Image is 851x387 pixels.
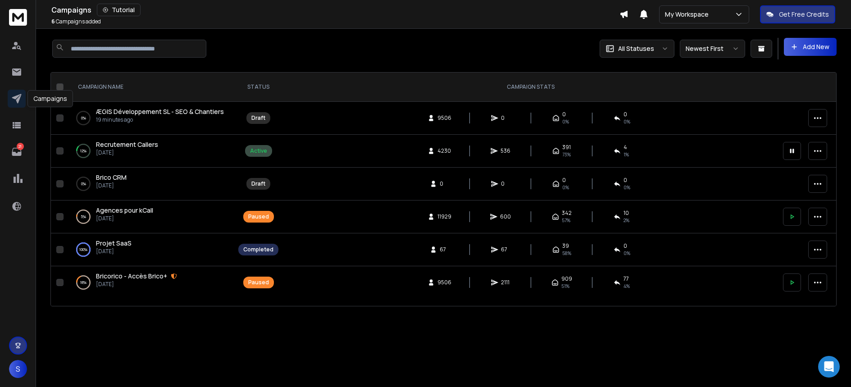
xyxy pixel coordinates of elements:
button: Tutorial [97,4,141,16]
span: 909 [561,275,572,282]
th: CAMPAIGN STATS [284,73,778,102]
span: Projet SaaS [96,239,132,247]
a: Agences pour kCall [96,206,153,215]
span: 11929 [437,213,451,220]
span: 0 [562,111,566,118]
a: Recrutement Callers [96,140,158,149]
span: 391 [562,144,571,151]
a: Bricorico - Accès Brico+ [96,272,167,281]
span: Brico CRM [96,173,127,182]
span: 1 % [623,151,629,158]
span: 0 [501,180,510,187]
td: 18%Bricorico - Accès Brico+[DATE] [67,266,233,299]
span: 2 % [623,217,629,224]
span: 0 [501,114,510,122]
div: Campaigns [51,4,619,16]
p: My Workspace [665,10,712,19]
span: Bricorico - Accès Brico+ [96,272,167,280]
span: 2111 [501,279,510,286]
span: Agences pour kCall [96,206,153,214]
span: 0 [562,177,566,184]
span: 342 [562,209,572,217]
td: 100%Projet SaaS[DATE] [67,233,233,266]
span: 67 [501,246,510,253]
a: Projet SaaS [96,239,132,248]
div: Open Intercom Messenger [818,356,840,378]
a: ÆGIS Développement SL - SEO & Chantiers [96,107,224,116]
p: All Statuses [618,44,654,53]
span: 77 [623,275,629,282]
p: 19 minutes ago [96,116,224,123]
p: [DATE] [96,248,132,255]
span: 10 [623,209,629,217]
span: 0 [440,180,449,187]
p: Get Free Credits [779,10,829,19]
button: S [9,360,27,378]
p: 5 % [81,212,86,221]
span: 4 % [623,282,630,290]
span: 0 [623,111,627,118]
p: [DATE] [96,215,153,222]
p: 18 % [80,278,86,287]
button: Add New [784,38,837,56]
span: 4 [623,144,627,151]
a: Brico CRM [96,173,127,182]
p: Campaigns added [51,18,101,25]
span: 0 [623,242,627,250]
span: 39 [562,242,569,250]
span: 57 % [562,217,570,224]
span: 73 % [562,151,571,158]
span: 0% [623,118,630,125]
span: 9506 [437,279,451,286]
p: 0 % [81,114,86,123]
button: Newest First [680,40,745,58]
span: 600 [500,213,511,220]
a: 21 [8,143,26,161]
span: 9506 [437,114,451,122]
td: 5%Agences pour kCall[DATE] [67,200,233,233]
button: Get Free Credits [760,5,835,23]
span: 0% [562,118,569,125]
div: Completed [243,246,273,253]
th: CAMPAIGN NAME [67,73,233,102]
div: Active [250,147,267,155]
span: 0 % [623,250,630,257]
span: 536 [501,147,510,155]
p: 100 % [79,245,87,254]
span: 6 [51,18,55,25]
p: 0 % [81,179,86,188]
div: Draft [251,180,265,187]
span: 0 [623,177,627,184]
td: 0%ÆGIS Développement SL - SEO & Chantiers19 minutes ago [67,102,233,135]
span: 0% [623,184,630,191]
p: [DATE] [96,182,127,189]
p: 21 [17,143,24,150]
p: [DATE] [96,281,177,288]
td: 0%Brico CRM[DATE] [67,168,233,200]
span: 51 % [561,282,569,290]
p: 12 % [80,146,86,155]
span: 0% [562,184,569,191]
div: Campaigns [27,90,73,107]
span: 58 % [562,250,571,257]
td: 12%Recrutement Callers[DATE] [67,135,233,168]
span: 67 [440,246,449,253]
div: Paused [248,279,269,286]
span: 4230 [437,147,451,155]
div: Draft [251,114,265,122]
div: Paused [248,213,269,220]
p: [DATE] [96,149,158,156]
th: STATUS [233,73,284,102]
